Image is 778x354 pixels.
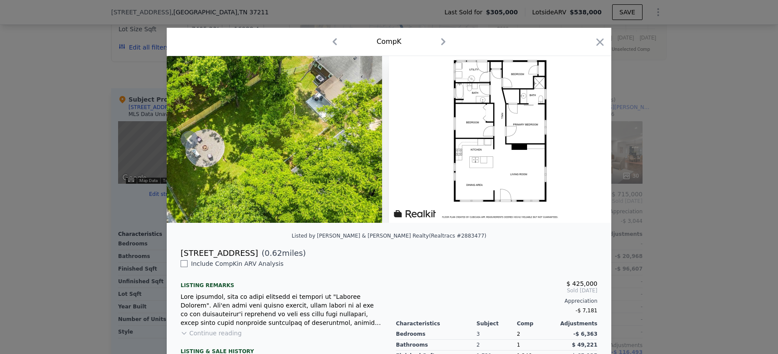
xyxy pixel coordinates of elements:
[389,56,611,223] img: Property Img
[181,329,242,337] button: Continue reading
[477,320,517,327] div: Subject
[517,320,557,327] div: Comp
[517,331,520,337] span: 2
[574,331,597,337] span: -$ 6,363
[567,280,597,287] span: $ 425,000
[258,247,306,259] span: ( miles)
[396,340,477,351] div: Bathrooms
[181,292,382,327] div: Lore ipsumdol, sita co adipi elitsedd ei tempori ut "Laboree Dolorem". Ali'en admi veni quisno ex...
[477,340,517,351] div: 2
[188,260,287,267] span: Include Comp K in ARV Analysis
[86,56,382,223] img: Property Img
[396,298,597,304] div: Appreciation
[576,308,597,314] span: -$ 7,181
[572,342,597,348] span: $ 49,221
[292,233,487,239] div: Listed by [PERSON_NAME] & [PERSON_NAME] Realty (Realtracs #2883477)
[376,36,401,47] div: Comp K
[181,247,258,259] div: [STREET_ADDRESS]
[396,287,597,294] span: Sold [DATE]
[517,340,557,351] div: 1
[265,248,282,258] span: 0.62
[477,329,517,340] div: 3
[181,275,382,289] div: Listing remarks
[396,320,477,327] div: Characteristics
[557,320,597,327] div: Adjustments
[396,329,477,340] div: Bedrooms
